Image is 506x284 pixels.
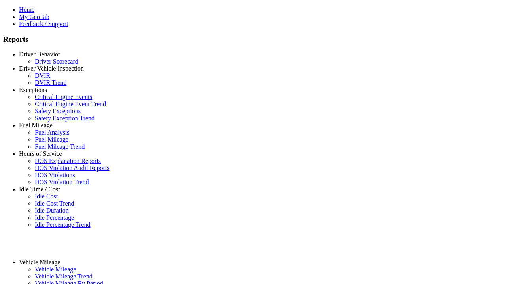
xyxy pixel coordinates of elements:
a: Home [19,6,34,13]
a: Critical Engine Events [35,93,92,100]
a: Vehicle Mileage Trend [35,273,93,280]
a: DVIR Trend [35,79,66,86]
a: Vehicle Mileage [35,266,76,273]
a: Exceptions [19,86,47,93]
a: HOS Violations [35,172,75,178]
a: Driver Scorecard [35,58,78,65]
a: Fuel Mileage Trend [35,143,85,150]
a: My GeoTab [19,13,49,20]
a: Idle Percentage [35,214,74,221]
a: Fuel Mileage [19,122,53,129]
a: Safety Exception Trend [35,115,94,121]
a: HOS Explanation Reports [35,157,101,164]
a: Idle Duration [35,207,69,214]
h3: Reports [3,35,503,44]
a: Driver Vehicle Inspection [19,65,84,72]
a: Driver Behavior [19,51,60,58]
a: DVIR [35,72,50,79]
a: Feedback / Support [19,21,68,27]
a: Hours of Service [19,150,62,157]
a: HOS Violation Trend [35,179,89,185]
a: Vehicle Mileage [19,259,60,265]
a: Fuel Mileage [35,136,68,143]
a: Idle Time / Cost [19,186,60,192]
a: Idle Cost [35,193,58,200]
a: Critical Engine Event Trend [35,101,106,107]
a: Fuel Analysis [35,129,70,136]
a: Idle Percentage Trend [35,221,90,228]
a: Idle Cost Trend [35,200,74,207]
a: Safety Exceptions [35,108,81,114]
a: HOS Violation Audit Reports [35,164,110,171]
